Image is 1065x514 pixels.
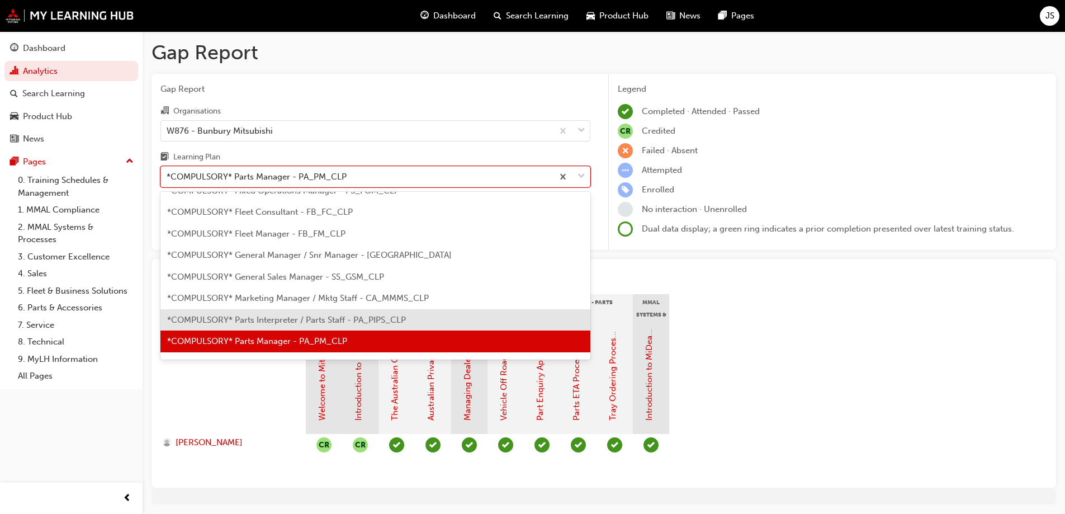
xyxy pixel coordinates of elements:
span: learningRecordVerb_PASS-icon [462,437,477,452]
span: Credited [642,126,675,136]
a: car-iconProduct Hub [578,4,657,27]
span: Product Hub [599,10,649,22]
span: No interaction · Unenrolled [642,204,747,214]
span: JS [1045,10,1054,22]
span: null-icon [618,124,633,139]
span: News [679,10,700,22]
span: prev-icon [123,492,131,506]
div: Product Hub [23,110,72,123]
button: Pages [4,152,138,172]
span: learningRecordVerb_NONE-icon [618,202,633,217]
div: News [23,133,44,145]
a: news-iconNews [657,4,709,27]
h1: Gap Report [152,40,1056,65]
span: Pages [731,10,754,22]
span: *COMPULSORY* General Sales Manager - SS_GSM_CLP [167,272,384,282]
span: organisation-icon [160,106,169,116]
span: news-icon [10,134,18,144]
div: Dashboard [23,42,65,55]
div: Search Learning [22,87,85,100]
span: Enrolled [642,185,674,195]
span: learningRecordVerb_COMPLETE-icon [534,437,550,452]
div: Learning Plan [173,152,220,163]
span: learningRecordVerb_COMPLETE-icon [618,104,633,119]
a: 5. Fleet & Business Solutions [13,282,138,300]
button: null-icon [316,437,332,452]
span: *COMPULSORY* Marketing Manager / Mktg Staff - CA_MMMS_CLP [167,293,429,303]
a: pages-iconPages [709,4,763,27]
span: [PERSON_NAME] [176,436,243,449]
button: JS [1040,6,1059,26]
a: Search Learning [4,83,138,104]
a: News [4,129,138,149]
a: Dashboard [4,38,138,59]
a: guage-iconDashboard [411,4,485,27]
span: chart-icon [10,67,18,77]
div: MMAL Systems & Processes - General [633,294,669,322]
span: car-icon [586,9,595,23]
span: Dashboard [433,10,476,22]
span: Completed · Attended · Passed [642,106,760,116]
span: *COMPULSORY* Fleet Manager - FB_FM_CLP [167,229,345,239]
span: *COMPULSORY* Parts Interpreter / Parts Staff - PA_PIPS_CLP [167,315,406,325]
a: search-iconSearch Learning [485,4,578,27]
span: learningRecordVerb_COMPLETE-icon [571,437,586,452]
a: [PERSON_NAME] [163,436,295,449]
span: *COMPULSORY* Pre-Delivery Manager - PS_PDM_CLP [167,358,382,368]
span: search-icon [494,9,501,23]
button: DashboardAnalyticsSearch LearningProduct HubNews [4,36,138,152]
span: search-icon [10,89,18,99]
img: mmal [6,8,134,23]
span: learningplan-icon [160,153,169,163]
a: 3. Customer Excellence [13,248,138,266]
div: Organisations [173,106,221,117]
span: learningRecordVerb_FAIL-icon [618,143,633,158]
a: Product Hub [4,106,138,127]
span: *COMPULSORY* Fleet Consultant - FB_FC_CLP [167,207,353,217]
span: learningRecordVerb_COMPLETE-icon [498,437,513,452]
a: Analytics [4,61,138,82]
span: *COMPULSORY* Fixed Operations Manager - PS_FOM_CLP [167,186,399,196]
a: Parts ETA Process - Video [571,322,581,421]
a: 0. Training Schedules & Management [13,172,138,201]
div: *COMPULSORY* Parts Manager - PA_PM_CLP [167,171,347,183]
div: Pages [23,155,46,168]
span: *COMPULSORY* General Manager / Snr Manager - [GEOGRAPHIC_DATA] [167,250,452,260]
span: learningRecordVerb_ATTEMPT-icon [618,163,633,178]
span: learningRecordVerb_ENROLL-icon [618,182,633,197]
div: W876 - Bunbury Mitsubishi [167,124,273,137]
a: 9. MyLH Information [13,351,138,368]
span: learningRecordVerb_PASS-icon [643,437,659,452]
span: up-icon [126,154,134,169]
span: pages-icon [10,157,18,167]
span: Gap Report [160,83,590,96]
a: 6. Parts & Accessories [13,299,138,317]
button: null-icon [353,437,368,452]
span: learningRecordVerb_PASS-icon [425,437,441,452]
span: Dual data display; a green ring indicates a prior completion presented over latest training status. [642,224,1014,234]
a: 7. Service [13,317,138,334]
span: Failed · Absent [642,145,698,155]
a: 8. Technical [13,333,138,351]
span: guage-icon [420,9,429,23]
span: *COMPULSORY* Parts Manager - PA_PM_CLP [167,336,347,346]
a: 1. MMAL Compliance [13,201,138,219]
a: 2. MMAL Systems & Processes [13,219,138,248]
span: learningRecordVerb_COMPLETE-icon [607,437,622,452]
span: car-icon [10,112,18,122]
div: Legend [618,83,1047,96]
span: news-icon [666,9,675,23]
a: All Pages [13,367,138,385]
span: Attempted [642,165,682,175]
a: 4. Sales [13,265,138,282]
span: Search Learning [506,10,569,22]
span: guage-icon [10,44,18,54]
span: learningRecordVerb_PASS-icon [389,437,404,452]
span: pages-icon [718,9,727,23]
span: down-icon [578,124,585,138]
a: Introduction to MiDealerAssist [644,304,654,421]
